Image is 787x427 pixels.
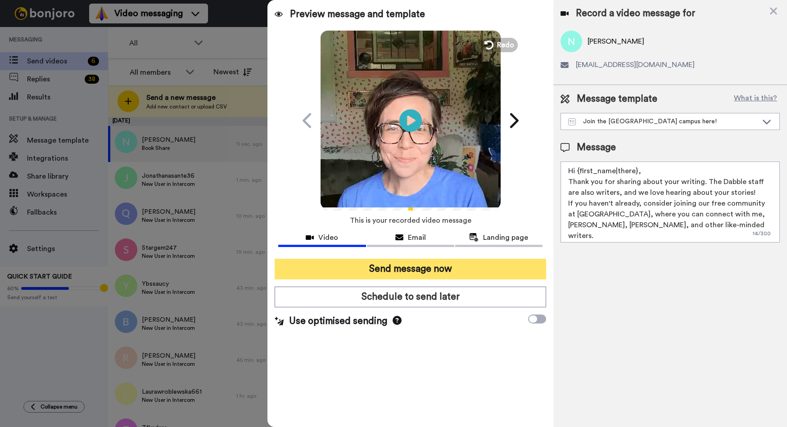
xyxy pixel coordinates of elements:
span: Message [577,141,616,154]
button: Send message now [275,259,546,279]
span: Video [318,232,338,243]
span: [EMAIL_ADDRESS][DOMAIN_NAME] [576,59,695,70]
span: This is your recorded video message [350,211,471,230]
span: Landing page [483,232,528,243]
span: Use optimised sending [289,315,387,328]
textarea: Hi {first_name|there}, Thank you for sharing about your writing. The Dabble staff are also writer... [561,162,780,243]
button: Schedule to send later [275,287,546,307]
div: Join the [GEOGRAPHIC_DATA] campus here! [568,117,758,126]
span: Message template [577,92,657,106]
img: Message-temps.svg [568,118,576,126]
span: Email [408,232,426,243]
button: What is this? [731,92,780,106]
